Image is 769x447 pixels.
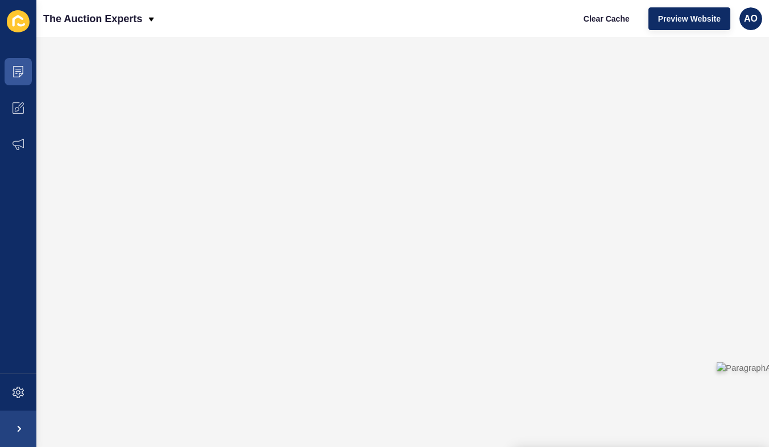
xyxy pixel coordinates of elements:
[574,7,639,30] button: Clear Cache
[648,7,730,30] button: Preview Website
[658,13,721,24] span: Preview Website
[584,13,630,24] span: Clear Cache
[43,5,142,33] p: The Auction Experts
[744,13,758,24] span: AO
